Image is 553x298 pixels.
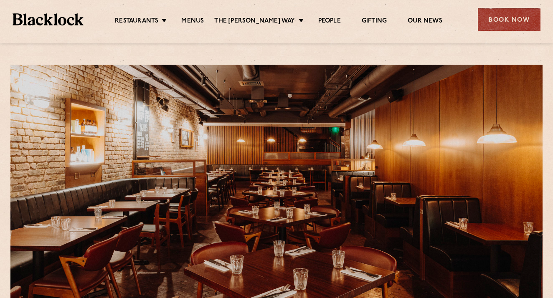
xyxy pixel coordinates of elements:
[115,17,158,26] a: Restaurants
[478,8,540,31] div: Book Now
[408,17,442,26] a: Our News
[318,17,341,26] a: People
[181,17,204,26] a: Menus
[362,17,387,26] a: Gifting
[13,13,84,25] img: BL_Textured_Logo-footer-cropped.svg
[214,17,295,26] a: The [PERSON_NAME] Way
